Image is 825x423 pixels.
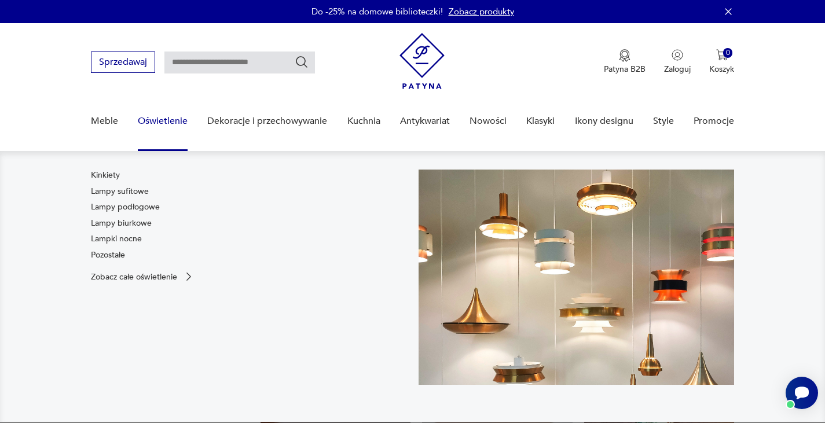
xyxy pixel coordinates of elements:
a: Antykwariat [400,99,450,144]
a: Pozostałe [91,249,125,261]
a: Klasyki [526,99,555,144]
p: Patyna B2B [604,64,646,75]
a: Lampy biurkowe [91,218,152,229]
p: Zaloguj [664,64,691,75]
a: Zobacz całe oświetlenie [91,271,195,282]
a: Kuchnia [347,99,380,144]
a: Kinkiety [91,170,120,181]
button: Zaloguj [664,49,691,75]
a: Promocje [694,99,734,144]
p: Zobacz całe oświetlenie [91,273,177,281]
a: Sprzedawaj [91,59,155,67]
a: Ikona medaluPatyna B2B [604,49,646,75]
button: Patyna B2B [604,49,646,75]
a: Oświetlenie [138,99,188,144]
img: Patyna - sklep z meblami i dekoracjami vintage [399,33,445,89]
div: 0 [723,48,733,58]
img: Ikona koszyka [716,49,728,61]
a: Ikony designu [575,99,633,144]
a: Lampki nocne [91,233,142,245]
img: Ikona medalu [619,49,630,62]
img: a9d990cd2508053be832d7f2d4ba3cb1.jpg [419,170,735,385]
button: 0Koszyk [709,49,734,75]
p: Koszyk [709,64,734,75]
a: Lampy podłogowe [91,201,160,213]
button: Sprzedawaj [91,52,155,73]
a: Lampy sufitowe [91,186,149,197]
iframe: Smartsupp widget button [786,377,818,409]
a: Nowości [470,99,507,144]
a: Style [653,99,674,144]
p: Do -25% na domowe biblioteczki! [311,6,443,17]
a: Zobacz produkty [449,6,514,17]
button: Szukaj [295,55,309,69]
a: Dekoracje i przechowywanie [207,99,327,144]
a: Meble [91,99,118,144]
img: Ikonka użytkownika [672,49,683,61]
